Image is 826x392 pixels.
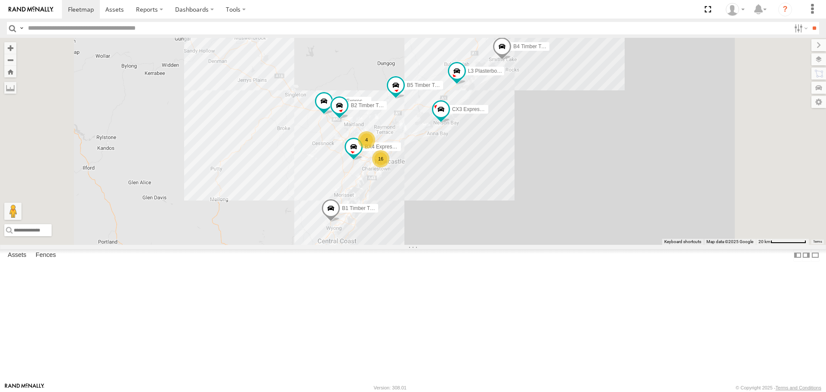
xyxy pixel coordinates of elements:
[664,239,701,245] button: Keyboard shortcuts
[736,385,821,390] div: © Copyright 2025 -
[335,99,374,105] span: BX2 Express Ute
[5,383,44,392] a: Visit our Website
[4,203,22,220] button: Drag Pegman onto the map to open Street View
[351,103,388,109] span: B2 Timber Truck
[723,3,748,16] div: Peter Clarence
[4,66,16,77] button: Zoom Home
[372,150,389,167] div: 16
[4,82,16,94] label: Measure
[468,68,518,74] span: L3 Plasterboard Truck
[365,144,404,150] span: BX4 Express Ute
[791,22,809,34] label: Search Filter Options
[778,3,792,16] i: ?
[358,131,375,148] div: 4
[342,206,379,212] span: B1 Timber Truck
[706,239,753,244] span: Map data ©2025 Google
[4,54,16,66] button: Zoom out
[802,249,811,262] label: Dock Summary Table to the Right
[513,43,551,49] span: B4 Timber Truck
[813,240,822,243] a: Terms (opens in new tab)
[811,249,820,262] label: Hide Summary Table
[793,249,802,262] label: Dock Summary Table to the Left
[31,250,60,262] label: Fences
[9,6,53,12] img: rand-logo.svg
[407,83,444,89] span: B5 Timber Truck
[18,22,25,34] label: Search Query
[776,385,821,390] a: Terms and Conditions
[452,106,492,112] span: CX3 Express Ute
[756,239,809,245] button: Map scale: 20 km per 79 pixels
[4,42,16,54] button: Zoom in
[758,239,771,244] span: 20 km
[811,96,826,108] label: Map Settings
[3,250,31,262] label: Assets
[374,385,407,390] div: Version: 308.01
